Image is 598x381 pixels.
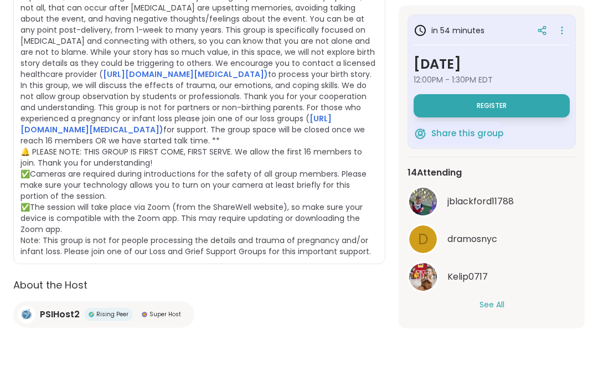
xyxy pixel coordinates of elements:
[414,127,427,140] img: ShareWell Logomark
[414,94,570,117] button: Register
[409,188,437,215] img: jblackford11788
[414,54,570,74] h3: [DATE]
[40,308,80,321] span: PSIHost2
[447,195,514,208] span: jblackford11788
[447,233,497,246] span: dramosnyc
[431,127,503,140] span: Share this group
[480,299,504,311] button: See All
[408,166,462,179] span: 14 Attending
[447,270,488,284] span: Kelip0717
[149,310,181,318] span: Super Host
[13,277,385,292] h2: About the Host
[409,263,437,291] img: Kelip0717
[142,312,147,317] img: Super Host
[418,229,429,250] span: d
[20,113,332,135] a: [URL][DOMAIN_NAME][MEDICAL_DATA])
[408,261,576,292] a: Kelip0717Kelip0717
[414,122,503,145] button: Share this group
[18,306,35,323] img: PSIHost2
[103,69,268,80] a: [URL][DOMAIN_NAME][MEDICAL_DATA])
[414,24,484,37] h3: in 54 minutes
[89,312,94,317] img: Rising Peer
[13,301,194,328] a: PSIHost2PSIHost2Rising PeerRising PeerSuper HostSuper Host
[408,224,576,255] a: ddramosnyc
[414,74,570,85] span: 12:00PM - 1:30PM EDT
[477,101,507,110] span: Register
[96,310,128,318] span: Rising Peer
[408,186,576,217] a: jblackford11788jblackford11788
